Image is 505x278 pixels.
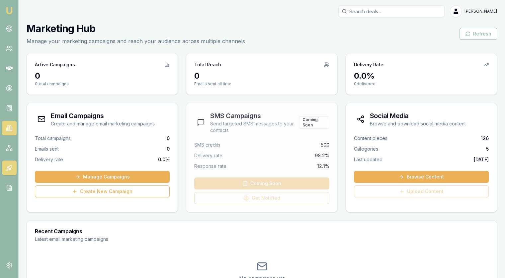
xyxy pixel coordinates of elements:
[167,135,170,142] span: 0
[354,71,489,81] div: 0.0 %
[35,146,59,152] span: Emails sent
[370,120,466,127] p: Browse and download social media content
[51,111,155,120] h3: Email Campaigns
[354,135,387,142] span: Content pieces
[194,142,220,148] span: SMS credits
[35,71,170,81] div: 0
[464,9,497,14] span: [PERSON_NAME]
[35,135,71,142] span: Total campaigns
[27,37,245,45] p: Manage your marketing campaigns and reach your audience across multiple channels
[354,61,383,68] h3: Delivery Rate
[167,146,170,152] span: 0
[321,142,329,148] span: 500
[35,81,170,87] p: 0 total campaigns
[194,81,329,87] p: Emails sent all time
[35,229,489,234] h3: Recent Campaigns
[354,81,489,87] p: 0 delivered
[194,61,221,68] h3: Total Reach
[51,120,155,127] p: Create and manage email marketing campaigns
[5,7,13,15] img: emu-icon-u.png
[481,135,489,142] span: 126
[158,156,170,163] span: 0.0 %
[35,185,170,197] a: Create New Campaign
[315,152,329,159] span: 98.2%
[35,236,489,243] p: Latest email marketing campaigns
[486,146,489,152] span: 5
[194,163,226,170] span: Response rate
[194,71,329,81] div: 0
[354,156,382,163] span: Last updated
[474,156,489,163] span: [DATE]
[317,163,329,170] span: 12.1%
[210,120,298,134] p: Send targeted SMS messages to your contacts
[299,116,329,129] div: Coming Soon
[354,146,378,152] span: Categories
[35,156,63,163] span: Delivery rate
[35,61,75,68] h3: Active Campaigns
[35,171,170,183] a: Manage Campaigns
[27,23,245,35] h1: Marketing Hub
[194,152,222,159] span: Delivery rate
[354,171,489,183] a: Browse Content
[370,111,466,120] h3: Social Media
[460,28,497,40] button: Refresh
[338,5,445,17] input: Search deals
[210,111,298,120] h3: SMS Campaigns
